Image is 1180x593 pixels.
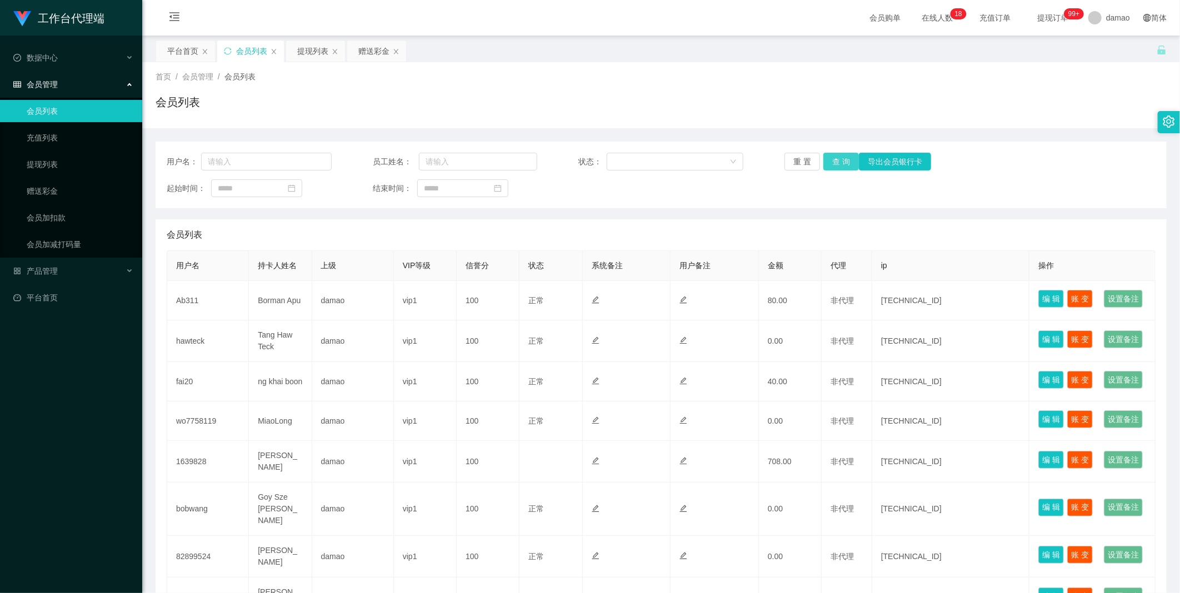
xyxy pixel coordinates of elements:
[312,320,394,362] td: damao
[679,416,687,424] i: 图标: edit
[592,336,599,344] i: 图标: edit
[679,261,711,270] span: 用户备注
[955,8,959,19] p: 1
[592,261,623,270] span: 系统备注
[13,13,104,22] a: 工作台代理端
[394,441,457,483] td: vip1
[528,296,544,305] span: 正常
[951,8,967,19] sup: 18
[831,261,846,270] span: 代理
[1104,546,1143,564] button: 设置备注
[167,320,249,362] td: hawteck
[823,153,859,170] button: 查 询
[1104,410,1143,428] button: 设置备注
[312,401,394,441] td: damao
[1104,499,1143,516] button: 设置备注
[1104,451,1143,469] button: 设置备注
[1038,371,1064,389] button: 编 辑
[872,441,1029,483] td: [TECHNICAL_ID]
[457,362,519,401] td: 100
[528,504,544,513] span: 正常
[872,362,1029,401] td: [TECHNICAL_ID]
[1038,451,1064,469] button: 编 辑
[312,483,394,536] td: damao
[13,54,21,62] i: 图标: check-circle-o
[1067,290,1093,308] button: 账 变
[831,296,854,305] span: 非代理
[13,11,31,27] img: logo.9652507e.png
[457,483,519,536] td: 100
[27,153,133,175] a: 提现列表
[249,281,312,320] td: Borman Apu
[916,14,958,22] span: 在线人数
[1163,115,1175,128] i: 图标: setting
[494,184,502,192] i: 图标: calendar
[759,441,822,483] td: 708.00
[872,320,1029,362] td: [TECHNICAL_ID]
[394,362,457,401] td: vip1
[679,552,687,560] i: 图标: edit
[759,362,822,401] td: 40.00
[258,261,297,270] span: 持卡人姓名
[332,48,338,55] i: 图标: close
[831,336,854,345] span: 非代理
[1067,546,1093,564] button: 账 变
[224,47,232,55] i: 图标: sync
[27,100,133,122] a: 会员列表
[1067,499,1093,516] button: 账 变
[321,261,337,270] span: 上级
[419,153,537,170] input: 请输入
[1104,371,1143,389] button: 设置备注
[457,281,519,320] td: 100
[167,441,249,483] td: 1639828
[958,8,962,19] p: 8
[679,296,687,304] i: 图标: edit
[679,457,687,465] i: 图标: edit
[759,401,822,441] td: 0.00
[1067,451,1093,469] button: 账 变
[167,362,249,401] td: fai20
[13,53,58,62] span: 数据中心
[167,536,249,577] td: 82899524
[872,401,1029,441] td: [TECHNICAL_ID]
[394,483,457,536] td: vip1
[1038,330,1064,348] button: 编 辑
[592,457,599,465] i: 图标: edit
[156,72,171,81] span: 首页
[831,416,854,425] span: 非代理
[394,320,457,362] td: vip1
[27,180,133,202] a: 赠送彩金
[457,320,519,362] td: 100
[167,156,201,168] span: 用户名：
[784,153,820,170] button: 重 置
[394,281,457,320] td: vip1
[393,48,399,55] i: 图标: close
[167,401,249,441] td: wo7758119
[457,441,519,483] td: 100
[466,261,489,270] span: 信誉分
[831,457,854,466] span: 非代理
[528,261,544,270] span: 状态
[249,441,312,483] td: [PERSON_NAME]
[13,267,58,275] span: 产品管理
[831,504,854,513] span: 非代理
[13,267,21,275] i: 图标: appstore-o
[579,156,607,168] span: 状态：
[249,401,312,441] td: MiaoLong
[592,377,599,385] i: 图标: edit
[13,80,58,89] span: 会员管理
[202,48,208,55] i: 图标: close
[156,94,200,110] h1: 会员列表
[859,153,931,170] button: 导出会员银行卡
[1067,330,1093,348] button: 账 变
[592,416,599,424] i: 图标: edit
[13,81,21,88] i: 图标: table
[528,416,544,425] span: 正常
[1032,14,1074,22] span: 提现订单
[358,41,389,62] div: 赠送彩金
[1038,499,1064,516] button: 编 辑
[27,207,133,229] a: 会员加扣款
[679,505,687,512] i: 图标: edit
[759,320,822,362] td: 0.00
[27,127,133,149] a: 充值列表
